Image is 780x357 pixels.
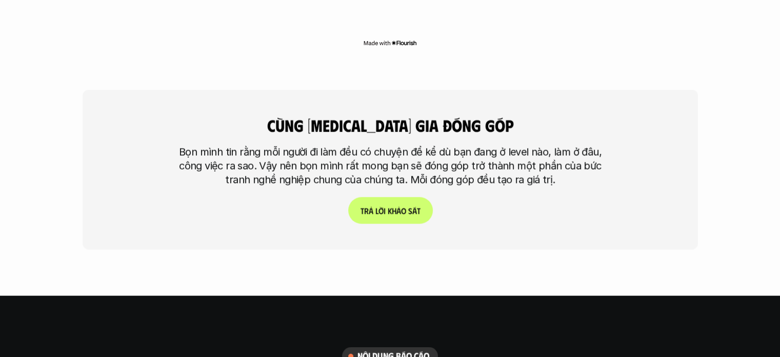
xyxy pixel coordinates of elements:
[416,206,420,216] span: t
[375,206,378,216] span: l
[401,206,406,216] span: o
[363,39,417,47] img: Made with Flourish
[383,206,385,216] span: i
[412,206,416,216] span: á
[360,206,364,216] span: T
[224,116,557,135] h4: cùng [MEDICAL_DATA] gia đóng góp
[378,206,383,216] span: ờ
[368,206,373,216] span: ả
[172,145,608,187] p: Bọn mình tin rằng mỗi người đi làm đều có chuyện để kể dù bạn đang ở level nào, làm ở đâu, công v...
[364,206,368,216] span: r
[391,206,396,216] span: h
[408,206,412,216] span: s
[348,197,432,224] a: Trảlờikhảosát
[396,206,401,216] span: ả
[387,206,391,216] span: k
